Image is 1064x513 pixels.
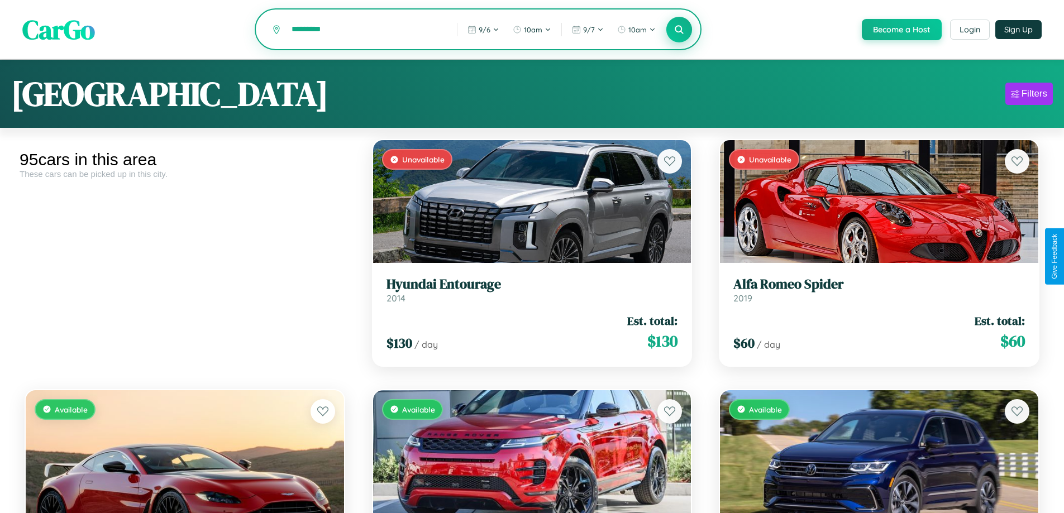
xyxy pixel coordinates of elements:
[22,11,95,48] span: CarGo
[402,405,435,414] span: Available
[566,21,609,39] button: 9/7
[20,150,350,169] div: 95 cars in this area
[479,25,490,34] span: 9 / 6
[733,293,752,304] span: 2019
[1005,83,1053,105] button: Filters
[733,334,755,352] span: $ 60
[749,155,791,164] span: Unavailable
[1000,330,1025,352] span: $ 60
[749,405,782,414] span: Available
[387,293,405,304] span: 2014
[1022,88,1047,99] div: Filters
[995,20,1042,39] button: Sign Up
[507,21,557,39] button: 10am
[950,20,990,40] button: Login
[402,155,445,164] span: Unavailable
[1051,234,1058,279] div: Give Feedback
[627,313,677,329] span: Est. total:
[11,71,328,117] h1: [GEOGRAPHIC_DATA]
[975,313,1025,329] span: Est. total:
[733,276,1025,293] h3: Alfa Romeo Spider
[55,405,88,414] span: Available
[583,25,595,34] span: 9 / 7
[387,276,678,304] a: Hyundai Entourage2014
[733,276,1025,304] a: Alfa Romeo Spider2019
[387,334,412,352] span: $ 130
[414,339,438,350] span: / day
[20,169,350,179] div: These cars can be picked up in this city.
[524,25,542,34] span: 10am
[628,25,647,34] span: 10am
[757,339,780,350] span: / day
[387,276,678,293] h3: Hyundai Entourage
[647,330,677,352] span: $ 130
[862,19,942,40] button: Become a Host
[462,21,505,39] button: 9/6
[612,21,661,39] button: 10am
